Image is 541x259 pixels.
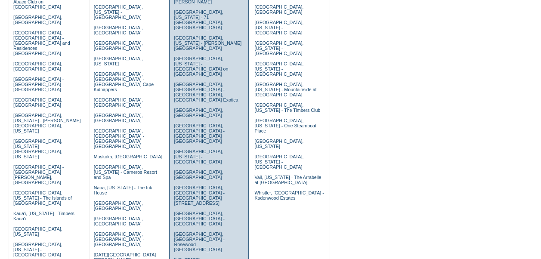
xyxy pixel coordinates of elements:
[254,82,316,97] a: [GEOGRAPHIC_DATA], [US_STATE] - Mountainside at [GEOGRAPHIC_DATA]
[94,71,154,92] a: [GEOGRAPHIC_DATA], [GEOGRAPHIC_DATA] - [GEOGRAPHIC_DATA] Cape Kidnappers
[13,15,62,25] a: [GEOGRAPHIC_DATA], [GEOGRAPHIC_DATA]
[254,154,303,170] a: [GEOGRAPHIC_DATA], [US_STATE] - [GEOGRAPHIC_DATA]
[13,97,62,108] a: [GEOGRAPHIC_DATA], [GEOGRAPHIC_DATA]
[254,20,303,35] a: [GEOGRAPHIC_DATA], [US_STATE] - [GEOGRAPHIC_DATA]
[94,185,152,195] a: Napa, [US_STATE] - The Ink House
[174,211,224,226] a: [GEOGRAPHIC_DATA], [GEOGRAPHIC_DATA] - [GEOGRAPHIC_DATA]
[94,97,143,108] a: [GEOGRAPHIC_DATA], [GEOGRAPHIC_DATA]
[174,108,223,118] a: [GEOGRAPHIC_DATA], [GEOGRAPHIC_DATA]
[13,30,70,56] a: [GEOGRAPHIC_DATA], [GEOGRAPHIC_DATA] - [GEOGRAPHIC_DATA] and Residences [GEOGRAPHIC_DATA]
[94,25,143,35] a: [GEOGRAPHIC_DATA], [GEOGRAPHIC_DATA]
[13,242,62,257] a: [GEOGRAPHIC_DATA], [US_STATE] - [GEOGRAPHIC_DATA]
[13,226,62,237] a: [GEOGRAPHIC_DATA], [US_STATE]
[254,175,321,185] a: Vail, [US_STATE] - The Arrabelle at [GEOGRAPHIC_DATA]
[13,211,74,221] a: Kaua'i, [US_STATE] - Timbers Kaua'i
[94,154,162,159] a: Muskoka, [GEOGRAPHIC_DATA]
[174,149,223,164] a: [GEOGRAPHIC_DATA], [US_STATE] - [GEOGRAPHIC_DATA]
[174,82,238,102] a: [GEOGRAPHIC_DATA], [GEOGRAPHIC_DATA] - [GEOGRAPHIC_DATA], [GEOGRAPHIC_DATA] Exotica
[13,113,81,133] a: [GEOGRAPHIC_DATA], [US_STATE] - [PERSON_NAME][GEOGRAPHIC_DATA], [US_STATE]
[254,102,320,113] a: [GEOGRAPHIC_DATA], [US_STATE] - The Timbers Club
[174,35,241,51] a: [GEOGRAPHIC_DATA], [US_STATE] - [PERSON_NAME][GEOGRAPHIC_DATA]
[254,61,303,77] a: [GEOGRAPHIC_DATA], [US_STATE] - [GEOGRAPHIC_DATA]
[94,164,157,180] a: [GEOGRAPHIC_DATA], [US_STATE] - Carneros Resort and Spa
[254,4,303,15] a: [GEOGRAPHIC_DATA], [GEOGRAPHIC_DATA]
[174,185,224,206] a: [GEOGRAPHIC_DATA], [GEOGRAPHIC_DATA] - [GEOGRAPHIC_DATA][STREET_ADDRESS]
[13,77,64,92] a: [GEOGRAPHIC_DATA] - [GEOGRAPHIC_DATA] - [GEOGRAPHIC_DATA]
[13,164,64,185] a: [GEOGRAPHIC_DATA] - [GEOGRAPHIC_DATA][PERSON_NAME], [GEOGRAPHIC_DATA]
[94,231,144,247] a: [GEOGRAPHIC_DATA], [GEOGRAPHIC_DATA] - [GEOGRAPHIC_DATA]
[174,123,224,144] a: [GEOGRAPHIC_DATA], [GEOGRAPHIC_DATA] - [GEOGRAPHIC_DATA] [GEOGRAPHIC_DATA]
[174,170,223,180] a: [GEOGRAPHIC_DATA], [GEOGRAPHIC_DATA]
[254,139,303,149] a: [GEOGRAPHIC_DATA], [US_STATE]
[254,40,303,56] a: [GEOGRAPHIC_DATA], [US_STATE] - [GEOGRAPHIC_DATA]
[94,128,144,149] a: [GEOGRAPHIC_DATA], [GEOGRAPHIC_DATA] - [GEOGRAPHIC_DATA] [GEOGRAPHIC_DATA]
[174,231,224,252] a: [GEOGRAPHIC_DATA], [GEOGRAPHIC_DATA] - Rosewood [GEOGRAPHIC_DATA]
[254,190,324,200] a: Whistler, [GEOGRAPHIC_DATA] - Kadenwood Estates
[13,190,72,206] a: [GEOGRAPHIC_DATA], [US_STATE] - The Islands of [GEOGRAPHIC_DATA]
[174,9,223,30] a: [GEOGRAPHIC_DATA], [US_STATE] - 71 [GEOGRAPHIC_DATA], [GEOGRAPHIC_DATA]
[94,4,143,20] a: [GEOGRAPHIC_DATA], [US_STATE] - [GEOGRAPHIC_DATA]
[94,200,143,211] a: [GEOGRAPHIC_DATA], [GEOGRAPHIC_DATA]
[13,61,62,71] a: [GEOGRAPHIC_DATA], [GEOGRAPHIC_DATA]
[13,139,62,159] a: [GEOGRAPHIC_DATA], [US_STATE] - [GEOGRAPHIC_DATA], [US_STATE]
[94,216,143,226] a: [GEOGRAPHIC_DATA], [GEOGRAPHIC_DATA]
[254,118,316,133] a: [GEOGRAPHIC_DATA], [US_STATE] - One Steamboat Place
[94,40,143,51] a: [GEOGRAPHIC_DATA], [GEOGRAPHIC_DATA]
[94,56,143,66] a: [GEOGRAPHIC_DATA], [US_STATE]
[94,113,143,123] a: [GEOGRAPHIC_DATA], [GEOGRAPHIC_DATA]
[174,56,228,77] a: [GEOGRAPHIC_DATA], [US_STATE] - [GEOGRAPHIC_DATA] on [GEOGRAPHIC_DATA]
